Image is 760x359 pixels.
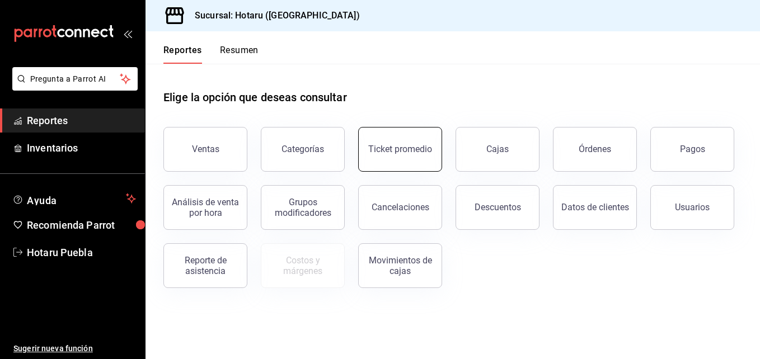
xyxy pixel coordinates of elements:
button: Pregunta a Parrot AI [12,67,138,91]
div: Ventas [192,144,219,154]
button: Descuentos [456,185,539,230]
button: Ticket promedio [358,127,442,172]
a: Pregunta a Parrot AI [8,81,138,93]
div: Usuarios [675,202,710,212]
button: open_drawer_menu [123,29,132,38]
button: Reportes [163,45,202,64]
button: Movimientos de cajas [358,243,442,288]
button: Usuarios [650,185,734,230]
button: Resumen [220,45,259,64]
button: Datos de clientes [553,185,637,230]
span: Recomienda Parrot [27,218,136,233]
div: Ticket promedio [368,144,432,154]
h3: Sucursal: Hotaru ([GEOGRAPHIC_DATA]) [186,9,360,22]
div: Descuentos [475,202,521,212]
button: Grupos modificadores [261,185,345,230]
span: Inventarios [27,140,136,155]
div: Análisis de venta por hora [171,197,240,218]
div: Categorías [282,144,324,154]
span: Sugerir nueva función [13,343,136,355]
button: Análisis de venta por hora [163,185,247,230]
h1: Elige la opción que deseas consultar [163,89,347,106]
div: Costos y márgenes [268,255,337,276]
span: Hotaru Puebla [27,245,136,260]
div: Reporte de asistencia [171,255,240,276]
button: Órdenes [553,127,637,172]
div: navigation tabs [163,45,259,64]
span: Pregunta a Parrot AI [30,73,120,85]
div: Cajas [486,143,509,156]
button: Cancelaciones [358,185,442,230]
div: Pagos [680,144,705,154]
div: Datos de clientes [561,202,629,212]
div: Movimientos de cajas [365,255,435,276]
a: Cajas [456,127,539,172]
button: Pagos [650,127,734,172]
button: Reporte de asistencia [163,243,247,288]
div: Grupos modificadores [268,197,337,218]
span: Ayuda [27,192,121,205]
span: Reportes [27,113,136,128]
button: Contrata inventarios para ver este reporte [261,243,345,288]
div: Cancelaciones [372,202,429,212]
button: Categorías [261,127,345,172]
div: Órdenes [579,144,611,154]
button: Ventas [163,127,247,172]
